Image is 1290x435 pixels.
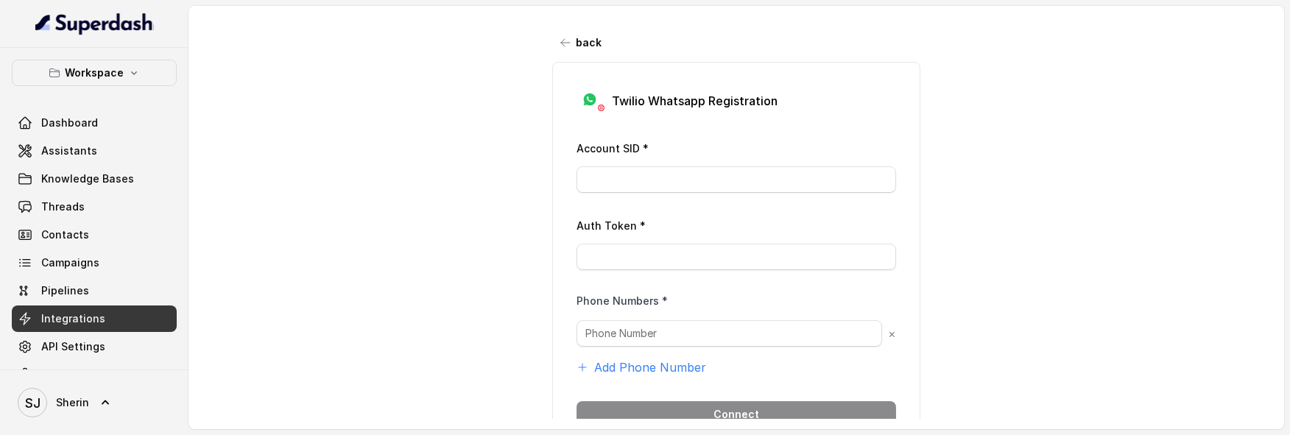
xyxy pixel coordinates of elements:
[552,29,610,56] button: back
[12,250,177,276] a: Campaigns
[12,60,177,86] button: Workspace
[12,194,177,220] a: Threads
[35,12,154,35] img: light.svg
[577,320,882,347] input: Phone Number
[12,138,177,164] a: Assistants
[577,358,706,376] button: Add Phone Number
[888,325,896,342] button: ×
[12,277,177,304] a: Pipelines
[577,142,649,155] label: Account SID *
[577,219,646,232] label: Auth Token *
[577,294,668,308] label: Phone Numbers *
[12,333,177,360] a: API Settings
[65,64,124,82] p: Workspace
[12,382,177,423] a: Sherin
[12,361,177,388] a: Voices Library
[12,166,177,192] a: Knowledge Bases
[12,222,177,248] a: Contacts
[12,110,177,136] a: Dashboard
[577,401,896,428] button: Connect
[12,305,177,332] a: Integrations
[612,92,778,110] p: Twilio Whatsapp Registration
